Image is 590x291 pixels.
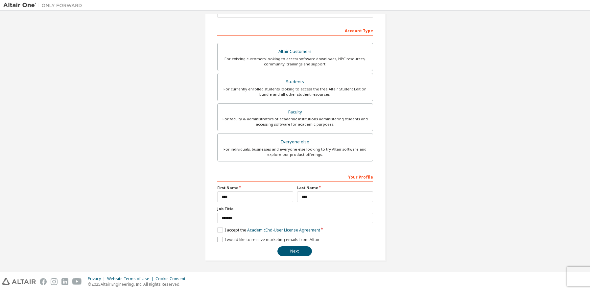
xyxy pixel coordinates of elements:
[88,276,107,281] div: Privacy
[88,281,189,287] p: © 2025 Altair Engineering, Inc. All Rights Reserved.
[3,2,85,9] img: Altair One
[61,278,68,285] img: linkedin.svg
[155,276,189,281] div: Cookie Consent
[222,56,369,67] div: For existing customers looking to access software downloads, HPC resources, community, trainings ...
[40,278,47,285] img: facebook.svg
[277,246,312,256] button: Next
[217,25,373,36] div: Account Type
[217,237,319,242] label: I would like to receive marketing emails from Altair
[222,116,369,127] div: For faculty & administrators of academic institutions administering students and accessing softwa...
[222,47,369,56] div: Altair Customers
[247,227,320,233] a: Academic End-User License Agreement
[222,86,369,97] div: For currently enrolled students looking to access the free Altair Student Edition bundle and all ...
[2,278,36,285] img: altair_logo.svg
[297,185,373,190] label: Last Name
[107,276,155,281] div: Website Terms of Use
[51,278,58,285] img: instagram.svg
[217,206,373,211] label: Job Title
[222,77,369,86] div: Students
[72,278,82,285] img: youtube.svg
[217,185,293,190] label: First Name
[222,137,369,147] div: Everyone else
[222,147,369,157] div: For individuals, businesses and everyone else looking to try Altair software and explore our prod...
[217,171,373,182] div: Your Profile
[217,227,320,233] label: I accept the
[222,108,369,117] div: Faculty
